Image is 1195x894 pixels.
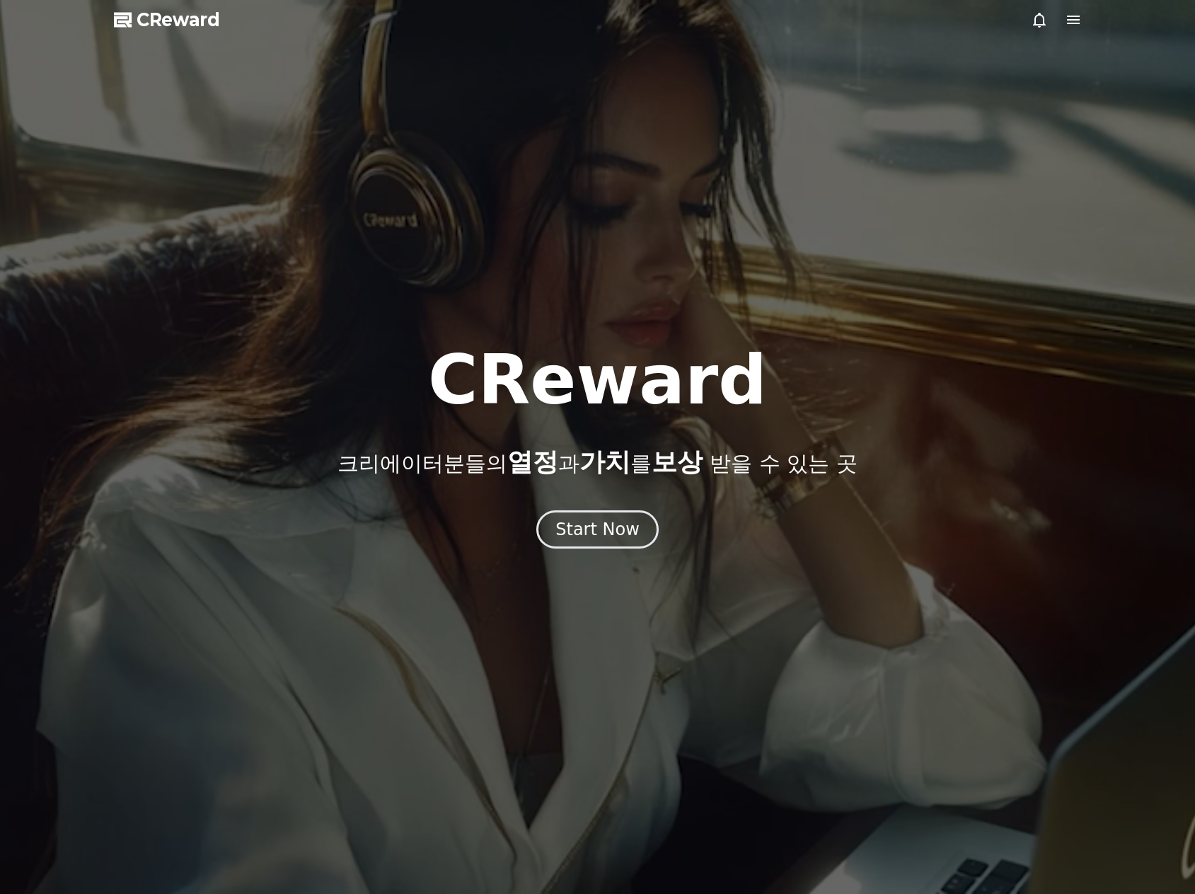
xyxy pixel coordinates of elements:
[579,447,630,476] span: 가치
[114,8,220,31] a: CReward
[428,346,767,414] h1: CReward
[507,447,558,476] span: 열정
[652,447,703,476] span: 보상
[137,8,220,31] span: CReward
[337,448,857,476] p: 크리에이터분들의 과 를 받을 수 있는 곳
[536,510,659,549] button: Start Now
[536,525,659,538] a: Start Now
[555,518,640,541] div: Start Now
